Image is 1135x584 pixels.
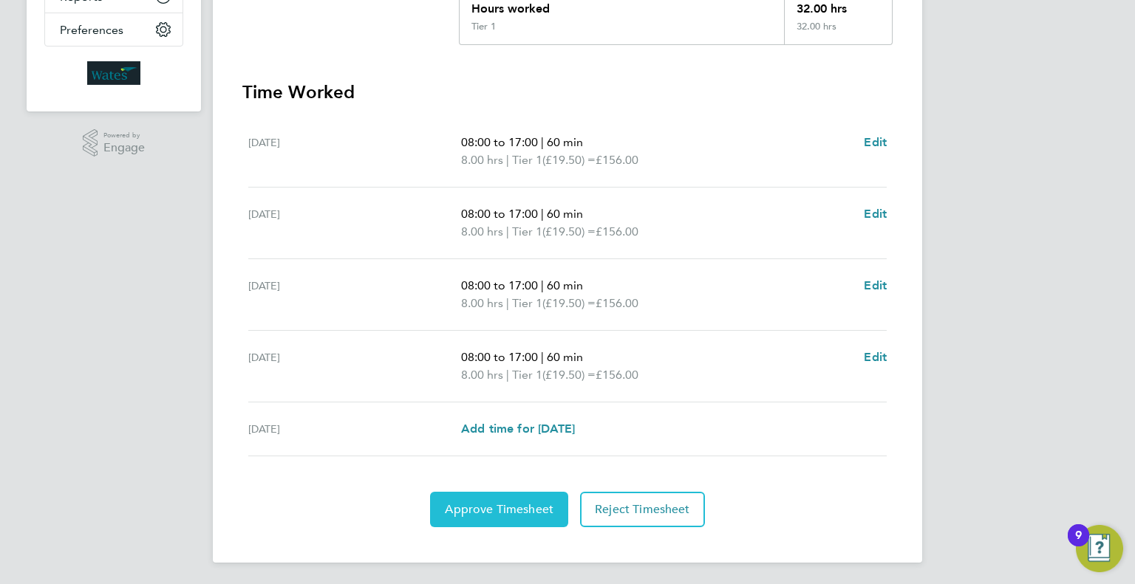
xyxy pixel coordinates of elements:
[461,368,503,382] span: 8.00 hrs
[596,153,638,167] span: £156.00
[506,296,509,310] span: |
[461,350,538,364] span: 08:00 to 17:00
[461,296,503,310] span: 8.00 hrs
[864,134,887,151] a: Edit
[60,23,123,37] span: Preferences
[506,368,509,382] span: |
[506,224,509,238] span: |
[461,224,503,238] span: 8.00 hrs
[45,13,183,46] button: Preferences
[83,129,146,157] a: Powered byEngage
[547,135,583,149] span: 60 min
[547,207,583,221] span: 60 min
[580,492,705,527] button: Reject Timesheet
[864,350,887,364] span: Edit
[1075,535,1082,554] div: 9
[44,61,183,85] a: Go to home page
[864,207,887,221] span: Edit
[864,277,887,295] a: Edit
[541,135,544,149] span: |
[87,61,140,85] img: wates-logo-retina.png
[248,134,461,169] div: [DATE]
[864,135,887,149] span: Edit
[1076,525,1123,572] button: Open Resource Center, 9 new notifications
[248,277,461,312] div: [DATE]
[541,278,544,292] span: |
[512,295,542,312] span: Tier 1
[864,278,887,292] span: Edit
[784,21,892,44] div: 32.00 hrs
[595,502,690,517] span: Reject Timesheet
[461,135,538,149] span: 08:00 to 17:00
[461,422,575,436] span: Add time for [DATE]
[461,153,503,167] span: 8.00 hrs
[445,502,553,517] span: Approve Timesheet
[461,207,538,221] span: 08:00 to 17:00
[864,348,887,366] a: Edit
[547,350,583,364] span: 60 min
[596,224,638,238] span: £156.00
[596,296,638,310] span: £156.00
[864,205,887,223] a: Edit
[596,368,638,382] span: £156.00
[542,153,596,167] span: (£19.50) =
[541,350,544,364] span: |
[242,80,893,104] h3: Time Worked
[542,368,596,382] span: (£19.50) =
[248,348,461,384] div: [DATE]
[430,492,568,527] button: Approve Timesheet
[512,151,542,169] span: Tier 1
[547,278,583,292] span: 60 min
[248,420,461,438] div: [DATE]
[461,420,575,438] a: Add time for [DATE]
[512,366,542,384] span: Tier 1
[506,153,509,167] span: |
[461,278,538,292] span: 08:00 to 17:00
[542,224,596,238] span: (£19.50) =
[471,21,496,32] div: Tier 1
[103,142,145,154] span: Engage
[542,296,596,310] span: (£19.50) =
[248,205,461,241] div: [DATE]
[541,207,544,221] span: |
[103,129,145,142] span: Powered by
[512,223,542,241] span: Tier 1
